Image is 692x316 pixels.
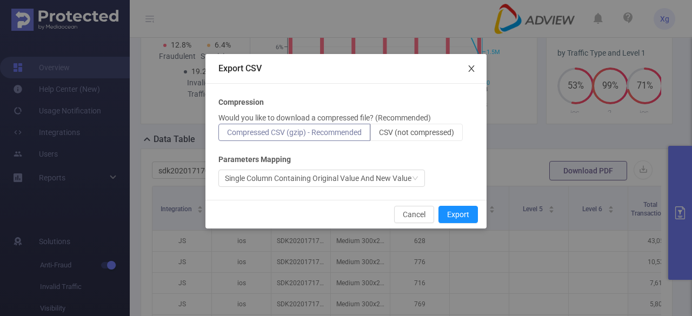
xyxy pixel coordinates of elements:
i: icon: down [412,175,418,183]
span: Compressed CSV (gzip) - Recommended [227,128,362,137]
div: Export CSV [218,63,474,75]
button: Export [438,206,478,223]
div: Single Column Containing Original Value And New Value [225,170,411,186]
b: Compression [218,97,264,108]
span: CSV (not compressed) [379,128,454,137]
i: icon: close [467,64,476,73]
button: Close [456,54,487,84]
b: Parameters Mapping [218,154,291,165]
p: Would you like to download a compressed file? (Recommended) [218,112,431,124]
button: Cancel [394,206,434,223]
